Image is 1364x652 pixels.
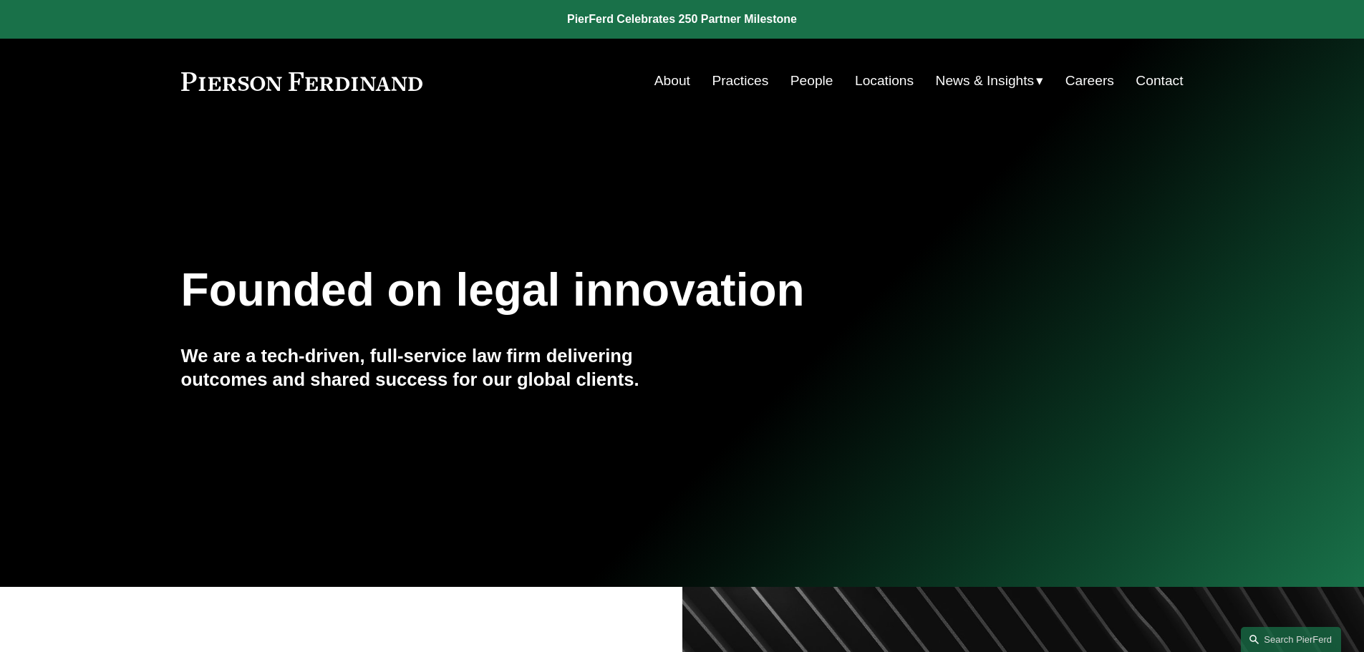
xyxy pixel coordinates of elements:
h4: We are a tech-driven, full-service law firm delivering outcomes and shared success for our global... [181,344,682,391]
a: Locations [855,67,914,94]
a: Contact [1136,67,1183,94]
a: Search this site [1241,627,1341,652]
a: folder dropdown [936,67,1044,94]
a: People [790,67,833,94]
a: Careers [1065,67,1114,94]
a: Practices [712,67,768,94]
h1: Founded on legal innovation [181,264,1017,316]
a: About [654,67,690,94]
span: News & Insights [936,69,1035,94]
